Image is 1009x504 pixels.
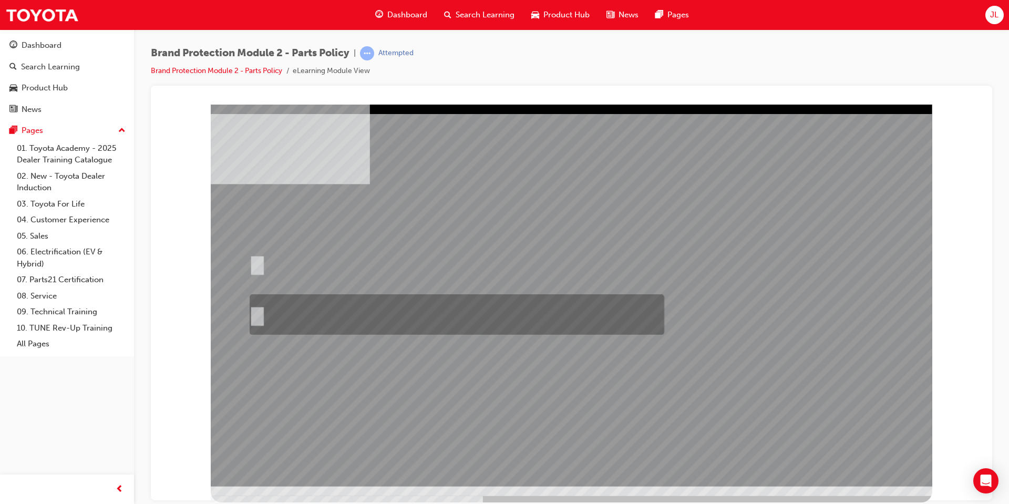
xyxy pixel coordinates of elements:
[990,9,998,21] span: JL
[378,48,414,58] div: Attempted
[667,9,689,21] span: Pages
[13,212,130,228] a: 04. Customer Experience
[375,8,383,22] span: guage-icon
[598,4,647,26] a: news-iconNews
[619,9,639,21] span: News
[9,105,17,115] span: news-icon
[444,8,451,22] span: search-icon
[5,3,79,27] img: Trak
[4,100,130,119] a: News
[4,121,130,140] button: Pages
[13,320,130,336] a: 10. TUNE Rev-Up Training
[4,57,130,77] a: Search Learning
[13,288,130,304] a: 08. Service
[293,65,370,77] li: eLearning Module View
[13,140,130,168] a: 01. Toyota Academy - 2025 Dealer Training Catalogue
[13,168,130,196] a: 02. New - Toyota Dealer Induction
[9,84,17,93] span: car-icon
[985,6,1004,24] button: JL
[9,41,17,50] span: guage-icon
[22,104,42,116] div: News
[523,4,598,26] a: car-iconProduct Hub
[543,9,590,21] span: Product Hub
[9,126,17,136] span: pages-icon
[436,4,523,26] a: search-iconSearch Learning
[531,8,539,22] span: car-icon
[387,9,427,21] span: Dashboard
[13,244,130,272] a: 06. Electrification (EV & Hybrid)
[4,34,130,121] button: DashboardSearch LearningProduct HubNews
[13,272,130,288] a: 07. Parts21 Certification
[116,483,123,496] span: prev-icon
[9,63,17,72] span: search-icon
[151,47,349,59] span: Brand Protection Module 2 - Parts Policy
[456,9,514,21] span: Search Learning
[4,36,130,55] a: Dashboard
[606,8,614,22] span: news-icon
[354,47,356,59] span: |
[151,66,282,75] a: Brand Protection Module 2 - Parts Policy
[4,78,130,98] a: Product Hub
[13,228,130,244] a: 05. Sales
[973,468,998,493] div: Open Intercom Messenger
[21,61,80,73] div: Search Learning
[655,8,663,22] span: pages-icon
[22,39,61,52] div: Dashboard
[13,304,130,320] a: 09. Technical Training
[13,336,130,352] a: All Pages
[22,82,68,94] div: Product Hub
[647,4,697,26] a: pages-iconPages
[360,46,374,60] span: learningRecordVerb_ATTEMPT-icon
[118,124,126,138] span: up-icon
[13,196,130,212] a: 03. Toyota For Life
[367,4,436,26] a: guage-iconDashboard
[22,125,43,137] div: Pages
